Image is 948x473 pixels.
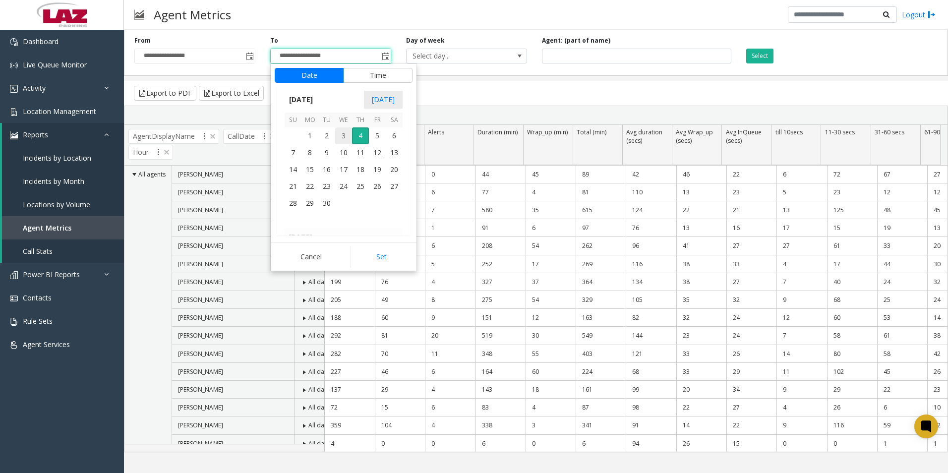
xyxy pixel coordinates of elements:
[676,166,726,183] td: 46
[576,166,626,183] td: 89
[526,363,576,381] td: 60
[726,273,776,291] td: 27
[475,219,526,237] td: 91
[776,273,827,291] td: 7
[776,255,827,273] td: 4
[325,345,375,363] td: 282
[526,273,576,291] td: 37
[275,246,348,268] button: Cancel
[576,237,626,255] td: 262
[526,183,576,201] td: 4
[526,255,576,273] td: 17
[318,178,335,195] td: Tuesday, September 23, 2025
[23,293,52,302] span: Contacts
[23,177,84,186] span: Incidents by Month
[475,237,526,255] td: 208
[827,345,877,363] td: 80
[285,161,301,178] span: 14
[308,278,333,286] span: All dates
[352,161,369,178] span: 18
[318,127,335,144] td: Tuesday, September 2, 2025
[318,178,335,195] span: 23
[301,127,318,144] td: Monday, September 1, 2025
[335,144,352,161] span: 10
[369,161,386,178] td: Friday, September 19, 2025
[726,201,776,219] td: 21
[2,170,124,193] a: Incidents by Month
[380,49,391,63] span: Toggle popup
[576,255,626,273] td: 269
[726,363,776,381] td: 29
[335,161,352,178] span: 17
[375,399,425,416] td: 15
[676,237,726,255] td: 41
[475,273,526,291] td: 327
[10,295,18,302] img: 'icon'
[352,127,369,144] span: 4
[425,273,475,291] td: 4
[726,345,776,363] td: 26
[475,399,526,416] td: 83
[10,38,18,46] img: 'icon'
[527,128,568,136] span: Wrap_up (min)
[352,161,369,178] td: Thursday, September 18, 2025
[386,161,403,178] span: 20
[318,127,335,144] span: 2
[877,291,927,309] td: 25
[827,166,877,183] td: 72
[928,9,936,20] img: logout
[827,183,877,201] td: 23
[301,113,318,128] th: Mo
[2,146,124,170] a: Incidents by Location
[877,166,927,183] td: 67
[23,200,90,209] span: Locations by Volume
[726,381,776,399] td: 34
[285,161,301,178] td: Sunday, September 14, 2025
[425,309,475,327] td: 9
[626,166,676,183] td: 42
[335,144,352,161] td: Wednesday, September 10, 2025
[676,363,726,381] td: 33
[23,340,70,349] span: Agent Services
[407,49,503,63] span: Select day...
[308,296,333,304] span: All dates
[726,183,776,201] td: 23
[301,195,318,212] td: Monday, September 29, 2025
[676,128,713,145] span: Avg Wrap_up (secs)
[178,188,223,196] span: [PERSON_NAME]
[335,113,352,128] th: We
[352,144,369,161] td: Thursday, September 11, 2025
[776,237,827,255] td: 27
[386,144,403,161] span: 13
[325,291,375,309] td: 205
[726,219,776,237] td: 16
[576,363,626,381] td: 224
[149,2,236,27] h3: Agent Metrics
[308,331,333,340] span: All dates
[827,309,877,327] td: 60
[386,178,403,195] td: Saturday, September 27, 2025
[335,178,352,195] td: Wednesday, September 24, 2025
[134,2,144,27] img: pageIcon
[626,183,676,201] td: 110
[375,345,425,363] td: 70
[425,399,475,416] td: 6
[285,195,301,212] td: Sunday, September 28, 2025
[335,161,352,178] td: Wednesday, September 17, 2025
[199,86,264,101] button: Export to Excel
[335,178,352,195] span: 24
[425,237,475,255] td: 6
[827,219,877,237] td: 15
[425,183,475,201] td: 6
[676,219,726,237] td: 13
[23,246,53,256] span: Call Stats
[318,113,335,128] th: Tu
[676,201,726,219] td: 22
[308,367,333,376] span: All dates
[223,129,279,144] span: CallDate
[576,273,626,291] td: 364
[178,331,223,340] span: [PERSON_NAME]
[542,36,610,45] label: Agent: (part of name)
[352,127,369,144] td: Thursday, September 4, 2025
[776,219,827,237] td: 17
